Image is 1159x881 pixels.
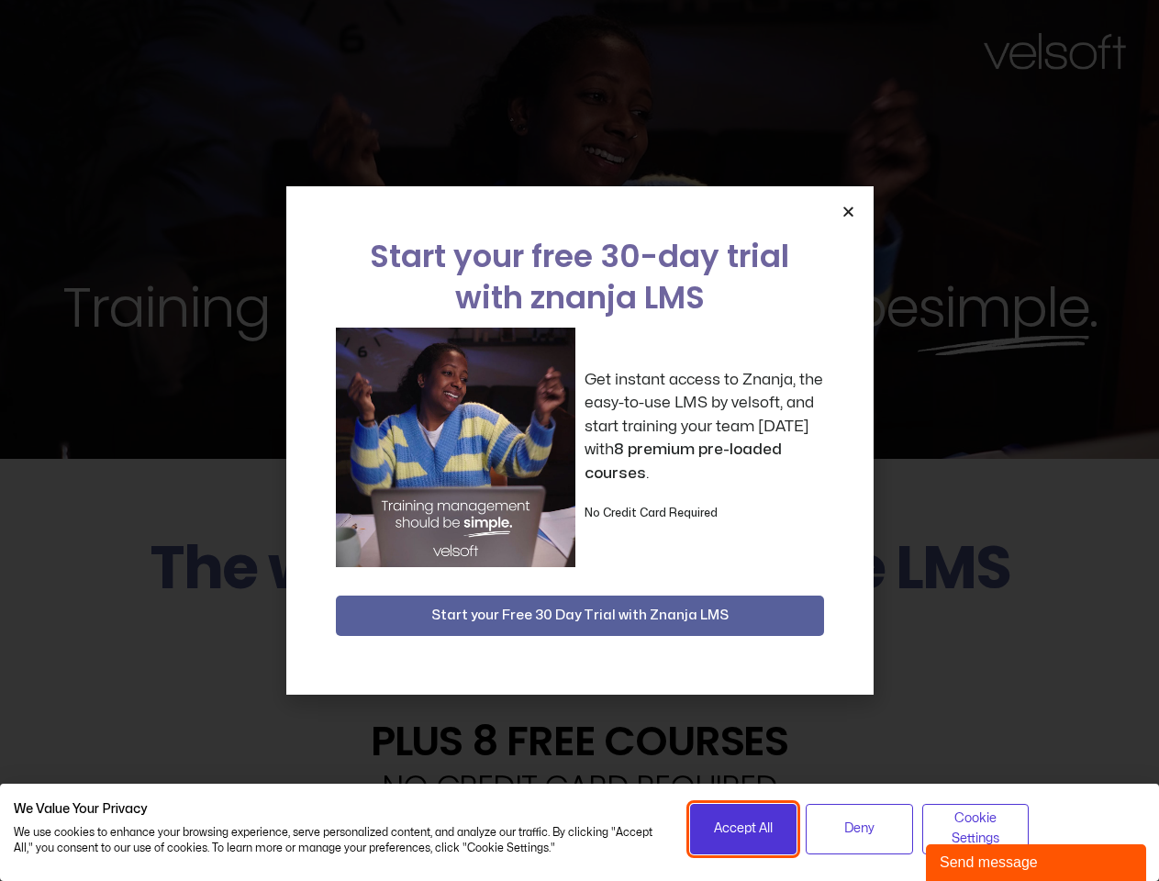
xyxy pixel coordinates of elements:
[844,819,875,839] span: Deny
[806,804,913,854] button: Deny all cookies
[585,441,782,481] strong: 8 premium pre-loaded courses
[934,809,1018,850] span: Cookie Settings
[585,368,824,485] p: Get instant access to Znanja, the easy-to-use LMS by velsoft, and start training your team [DATE]...
[714,819,773,839] span: Accept All
[336,328,575,567] img: a woman sitting at her laptop dancing
[841,205,855,218] a: Close
[926,841,1150,881] iframe: chat widget
[336,596,824,636] button: Start your Free 30 Day Trial with Znanja LMS
[431,605,729,627] span: Start your Free 30 Day Trial with Znanja LMS
[922,804,1030,854] button: Adjust cookie preferences
[690,804,797,854] button: Accept all cookies
[585,507,718,519] strong: No Credit Card Required
[336,236,824,318] h2: Start your free 30-day trial with znanja LMS
[14,801,663,818] h2: We Value Your Privacy
[14,825,663,856] p: We use cookies to enhance your browsing experience, serve personalized content, and analyze our t...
